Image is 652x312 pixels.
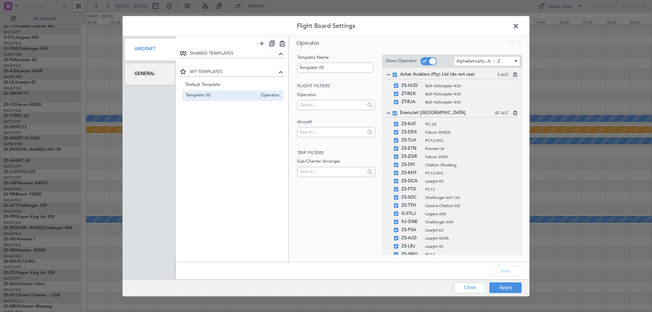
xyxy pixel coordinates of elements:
label: Operator [297,92,375,98]
span: PC12 [425,252,519,258]
span: 9J-ONE [401,218,422,226]
span: MY TEMPLATES [190,69,277,76]
span: ZS-KAT [401,120,422,128]
span: Operator [257,92,280,99]
span: Learjet 45 [425,178,519,184]
input: Search... [300,100,365,110]
span: ZS-DCA [401,177,422,185]
span: Template (0) [186,92,258,99]
span: ZS-ZOR [401,153,422,161]
span: Learjet 60 [425,227,519,233]
span: Acher Aviation (Pty) Ltd (do not use) [400,71,497,78]
span: Cessna Citation M2 [425,203,519,209]
span: ZS-TTH [401,202,422,210]
span: ExecuJet [GEOGRAPHIC_DATA] [400,110,495,116]
span: Learjet 45XR [425,235,519,241]
button: Close [454,282,486,293]
span: SHARED TEMPLATES [190,50,277,57]
span: Bell Helicopter 430 [425,99,519,105]
span: ZT-RJA [401,98,422,106]
span: ZS-ETN [401,145,422,153]
span: Default Template [186,81,280,89]
span: Falcon 2000 [425,154,519,160]
span: PC12 [425,186,519,192]
div: General [124,62,176,85]
span: ZS-DFI [401,161,422,169]
span: ZS-HUD [401,82,422,90]
span: ZT-RCK [401,90,422,98]
span: PC12/NG [425,170,519,176]
input: Search... [300,127,365,137]
span: ZS-SGC [401,194,422,202]
header: Flight Board Settings [123,16,529,36]
span: Challenger 604 [425,219,519,225]
h2: Trip filters [297,150,375,157]
span: ZS-DEX [401,128,422,136]
label: Sub-Charter Arranger [297,158,375,165]
span: ZS-AJD [401,234,422,242]
label: Show Operator [386,58,417,65]
span: Bell Helicopter 430 [425,83,519,89]
span: 47 A/C [495,110,509,117]
span: Challenger 601-3A [425,195,519,201]
button: Apply [489,282,522,293]
span: ZS-PSA [401,226,422,234]
span: ZS-SMG [401,251,422,259]
span: Operator [296,39,320,47]
span: Learjet 45 [425,243,519,250]
span: G-SYLJ [401,210,422,218]
span: PC-24 [425,121,519,127]
span: ZS-TLH [401,136,422,145]
span: 3 A/C [497,72,509,78]
span: Premier IA [425,146,519,152]
input: Search... [300,167,365,177]
h2: Flight filters [297,83,375,90]
label: Template Name [297,54,375,61]
span: Alphabetically: A → Z [456,58,500,64]
span: ZS-FTG [401,185,422,194]
span: PC12/NG [425,137,519,144]
span: Falcon 900EX [425,129,519,135]
div: Aircraft [124,38,176,61]
label: Aircraft [297,119,375,126]
span: Citation Mustang [425,162,519,168]
span: Legacy 600 [425,211,519,217]
span: ZS-KHT [401,169,422,177]
span: Bell Helicopter 430 [425,91,519,97]
span: ZS-LRJ [401,242,422,251]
